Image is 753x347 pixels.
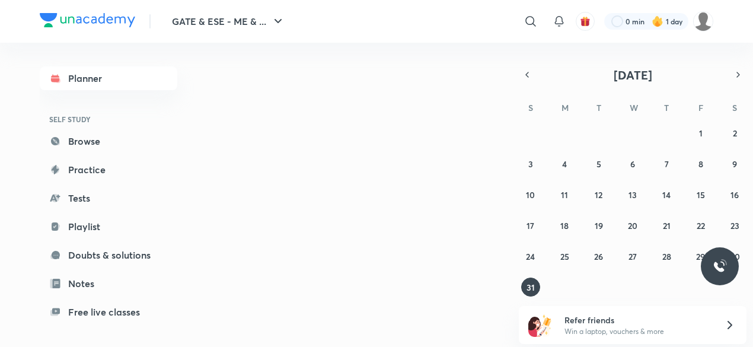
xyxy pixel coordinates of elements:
[628,220,637,231] abbr: August 20, 2025
[589,247,608,266] button: August 26, 2025
[725,123,744,142] button: August 2, 2025
[732,102,737,113] abbr: Saturday
[560,220,569,231] abbr: August 18, 2025
[696,251,705,262] abbr: August 29, 2025
[521,247,540,266] button: August 24, 2025
[657,154,676,173] button: August 7, 2025
[40,186,177,210] a: Tests
[580,16,591,27] img: avatar
[560,251,569,262] abbr: August 25, 2025
[691,123,710,142] button: August 1, 2025
[564,314,710,326] h6: Refer friends
[596,102,601,113] abbr: Tuesday
[40,300,177,324] a: Free live classes
[730,189,739,200] abbr: August 16, 2025
[725,185,744,204] button: August 16, 2025
[699,128,703,139] abbr: August 1, 2025
[630,158,635,170] abbr: August 6, 2025
[521,154,540,173] button: August 3, 2025
[595,189,602,200] abbr: August 12, 2025
[527,220,534,231] abbr: August 17, 2025
[730,251,740,262] abbr: August 30, 2025
[691,185,710,204] button: August 15, 2025
[691,247,710,266] button: August 29, 2025
[623,154,642,173] button: August 6, 2025
[165,9,292,33] button: GATE & ESE - ME & ...
[561,102,569,113] abbr: Monday
[697,220,705,231] abbr: August 22, 2025
[40,158,177,182] a: Practice
[623,247,642,266] button: August 27, 2025
[594,251,603,262] abbr: August 26, 2025
[697,189,705,200] abbr: August 15, 2025
[628,189,637,200] abbr: August 13, 2025
[733,128,737,139] abbr: August 2, 2025
[657,185,676,204] button: August 14, 2025
[725,216,744,235] button: August 23, 2025
[40,243,177,267] a: Doubts & solutions
[564,326,710,337] p: Win a laptop, vouchers & more
[595,220,603,231] abbr: August 19, 2025
[664,102,669,113] abbr: Thursday
[623,216,642,235] button: August 20, 2025
[589,216,608,235] button: August 19, 2025
[555,185,574,204] button: August 11, 2025
[521,185,540,204] button: August 10, 2025
[528,158,533,170] abbr: August 3, 2025
[657,247,676,266] button: August 28, 2025
[40,272,177,295] a: Notes
[662,189,671,200] abbr: August 14, 2025
[528,313,552,337] img: referral
[589,154,608,173] button: August 5, 2025
[589,185,608,204] button: August 12, 2025
[521,278,540,297] button: August 31, 2025
[40,13,135,30] a: Company Logo
[40,129,177,153] a: Browse
[623,185,642,204] button: August 13, 2025
[561,189,568,200] abbr: August 11, 2025
[732,158,737,170] abbr: August 9, 2025
[40,215,177,238] a: Playlist
[665,158,669,170] abbr: August 7, 2025
[630,102,638,113] abbr: Wednesday
[535,66,730,83] button: [DATE]
[657,216,676,235] button: August 21, 2025
[614,67,652,83] span: [DATE]
[691,216,710,235] button: August 22, 2025
[40,13,135,27] img: Company Logo
[40,66,177,90] a: Planner
[40,109,177,129] h6: SELF STUDY
[713,259,727,273] img: ttu
[528,102,533,113] abbr: Sunday
[725,154,744,173] button: August 9, 2025
[652,15,663,27] img: streak
[526,251,535,262] abbr: August 24, 2025
[628,251,637,262] abbr: August 27, 2025
[527,282,535,293] abbr: August 31, 2025
[663,220,671,231] abbr: August 21, 2025
[555,216,574,235] button: August 18, 2025
[725,247,744,266] button: August 30, 2025
[730,220,739,231] abbr: August 23, 2025
[562,158,567,170] abbr: August 4, 2025
[526,189,535,200] abbr: August 10, 2025
[693,11,713,31] img: Gungun
[691,154,710,173] button: August 8, 2025
[698,158,703,170] abbr: August 8, 2025
[596,158,601,170] abbr: August 5, 2025
[555,247,574,266] button: August 25, 2025
[698,102,703,113] abbr: Friday
[555,154,574,173] button: August 4, 2025
[576,12,595,31] button: avatar
[521,216,540,235] button: August 17, 2025
[662,251,671,262] abbr: August 28, 2025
